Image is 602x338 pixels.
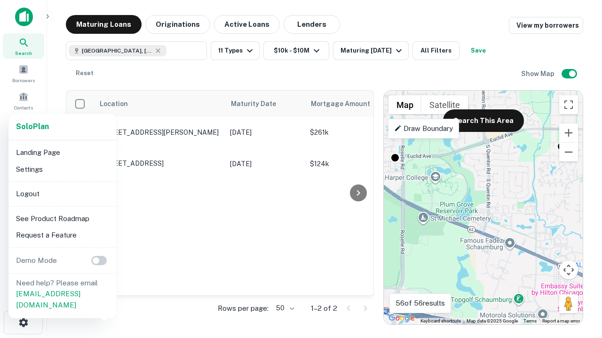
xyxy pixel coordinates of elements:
[12,255,61,266] p: Demo Mode
[16,277,109,311] p: Need help? Please email
[12,161,113,178] li: Settings
[12,144,113,161] li: Landing Page
[12,185,113,202] li: Logout
[555,233,602,278] iframe: Chat Widget
[16,290,80,309] a: [EMAIL_ADDRESS][DOMAIN_NAME]
[12,227,113,244] li: Request a Feature
[16,121,49,132] a: SoloPlan
[16,122,49,131] strong: Solo Plan
[12,210,113,227] li: See Product Roadmap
